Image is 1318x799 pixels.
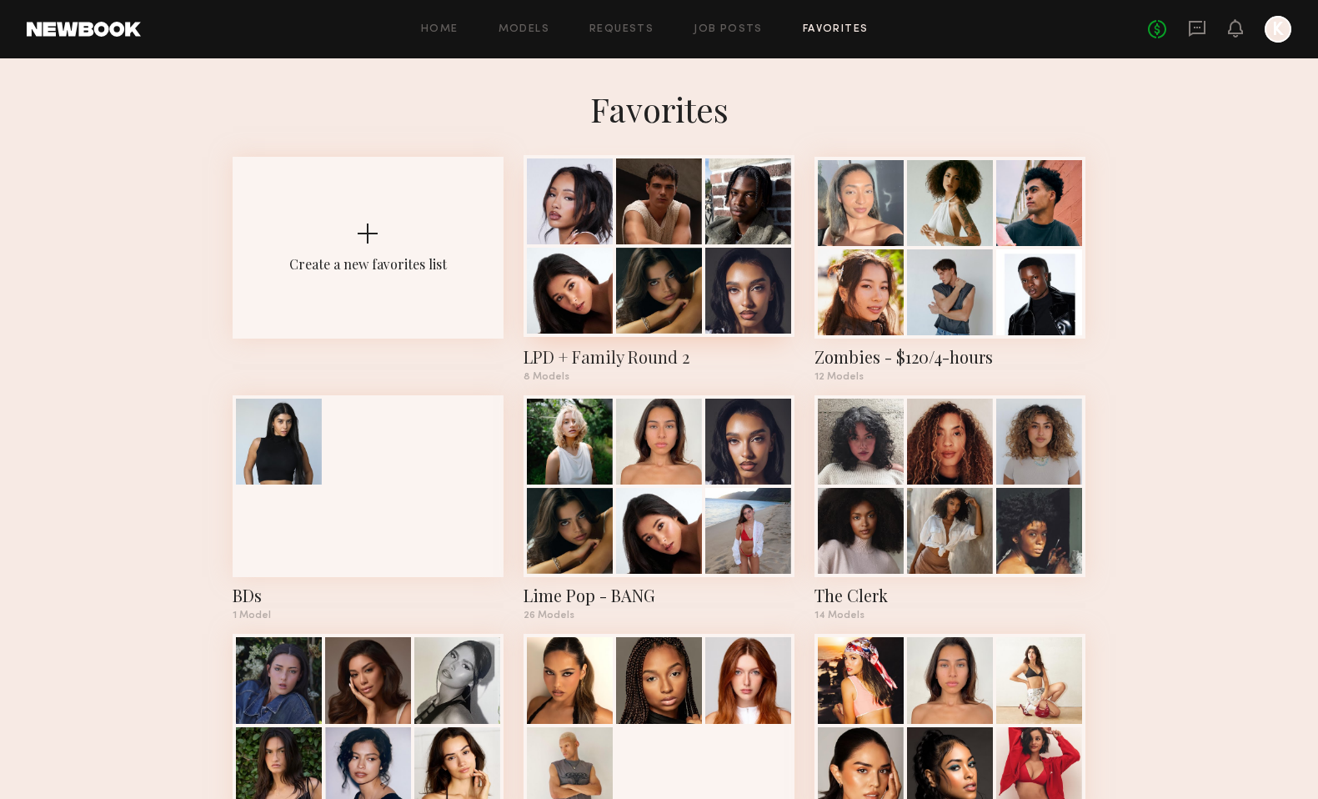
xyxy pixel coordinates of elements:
[814,584,1085,607] div: The Clerk
[814,157,1085,382] a: Zombies - $120/4-hours12 Models
[1265,16,1291,43] a: K
[499,24,549,35] a: Models
[589,24,654,35] a: Requests
[814,611,1085,621] div: 14 Models
[524,157,794,382] a: LPD + Family Round 28 Models
[694,24,763,35] a: Job Posts
[814,345,1085,369] div: Zombies - $120/4-hours
[233,395,504,621] a: BDs1 Model
[524,584,794,607] div: Lime Pop - BANG
[524,345,794,369] div: LPD + Family Round 2
[524,611,794,621] div: 26 Models
[814,372,1085,382] div: 12 Models
[421,24,459,35] a: Home
[524,395,794,621] a: Lime Pop - BANG26 Models
[233,584,504,607] div: BDs
[289,255,447,273] div: Create a new favorites list
[233,611,504,621] div: 1 Model
[803,24,869,35] a: Favorites
[233,157,504,395] button: Create a new favorites list
[524,372,794,382] div: 8 Models
[814,395,1085,621] a: The Clerk14 Models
